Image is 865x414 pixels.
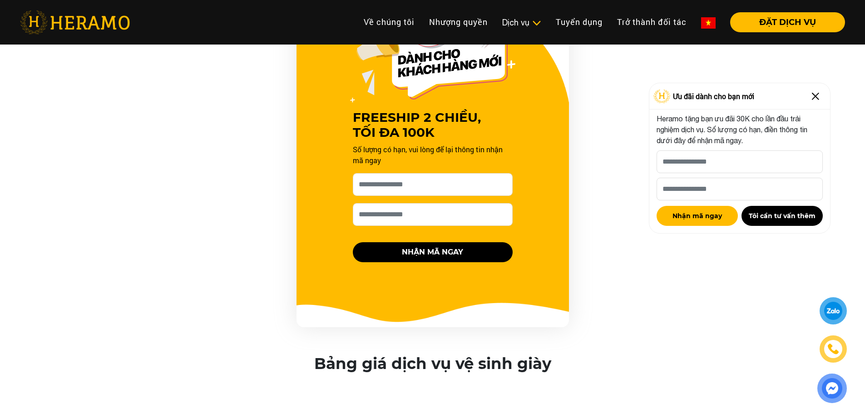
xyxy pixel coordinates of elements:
[657,206,738,226] button: Nhận mã ngay
[549,12,610,32] a: Tuyển dụng
[356,12,422,32] a: Về chúng tôi
[701,17,716,29] img: vn-flag.png
[821,337,845,361] a: phone-icon
[723,18,845,26] a: ĐẶT DỊCH VỤ
[353,242,513,262] button: NHẬN MÃ NGAY
[657,113,823,146] p: Heramo tặng bạn ưu đãi 30K cho lần đầu trải nghiệm dịch vụ. Số lượng có hạn, điền thông tin dưới ...
[828,344,839,354] img: phone-icon
[808,89,823,104] img: Close
[353,144,513,166] p: Số lượng có hạn, vui lòng để lại thông tin nhận mã ngay
[653,90,671,103] img: Logo
[353,110,513,140] h3: FREESHIP 2 CHIỀU, TỐI ĐA 100K
[502,16,541,29] div: Dịch vụ
[350,4,515,103] img: Offer Header
[741,206,823,226] button: Tôi cần tư vấn thêm
[532,19,541,28] img: subToggleIcon
[422,12,495,32] a: Nhượng quyền
[20,10,130,34] img: heramo-logo.png
[610,12,694,32] a: Trở thành đối tác
[673,91,754,102] span: Ưu đãi dành cho bạn mới
[314,354,551,373] h2: Bảng giá dịch vụ vệ sinh giày
[730,12,845,32] button: ĐẶT DỊCH VỤ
